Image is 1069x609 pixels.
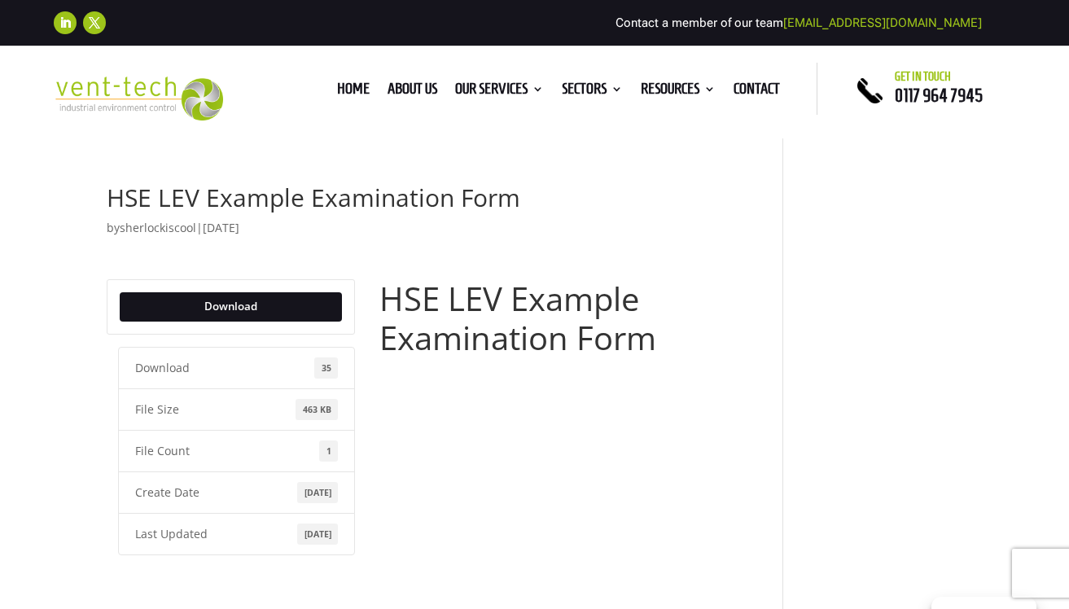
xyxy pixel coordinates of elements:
[455,83,544,101] a: Our Services
[107,186,736,218] h1: HSE LEV Example Examination Form
[379,279,737,366] h1: HSE LEV Example Examination Form
[118,430,355,472] li: File Count
[314,357,338,379] span: 35
[734,83,780,101] a: Contact
[895,70,951,83] span: Get in touch
[118,388,355,431] li: File Size
[296,399,338,420] span: 463 KB
[388,83,437,101] a: About us
[297,524,338,545] span: [DATE]
[118,471,355,514] li: Create Date
[54,77,223,120] img: 2023-09-27T08_35_16.549ZVENT-TECH---Clear-background
[120,220,196,235] a: sherlockiscool
[54,11,77,34] a: Follow on LinkedIn
[120,292,342,322] a: Download
[107,218,736,250] p: by |
[616,15,982,30] span: Contact a member of our team
[783,15,982,30] a: [EMAIL_ADDRESS][DOMAIN_NAME]
[895,85,983,105] a: 0117 964 7945
[203,220,239,235] span: [DATE]
[83,11,106,34] a: Follow on X
[337,83,370,101] a: Home
[319,440,338,462] span: 1
[297,482,338,503] span: [DATE]
[118,347,355,389] li: Download
[118,513,355,555] li: Last Updated
[641,83,716,101] a: Resources
[562,83,623,101] a: Sectors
